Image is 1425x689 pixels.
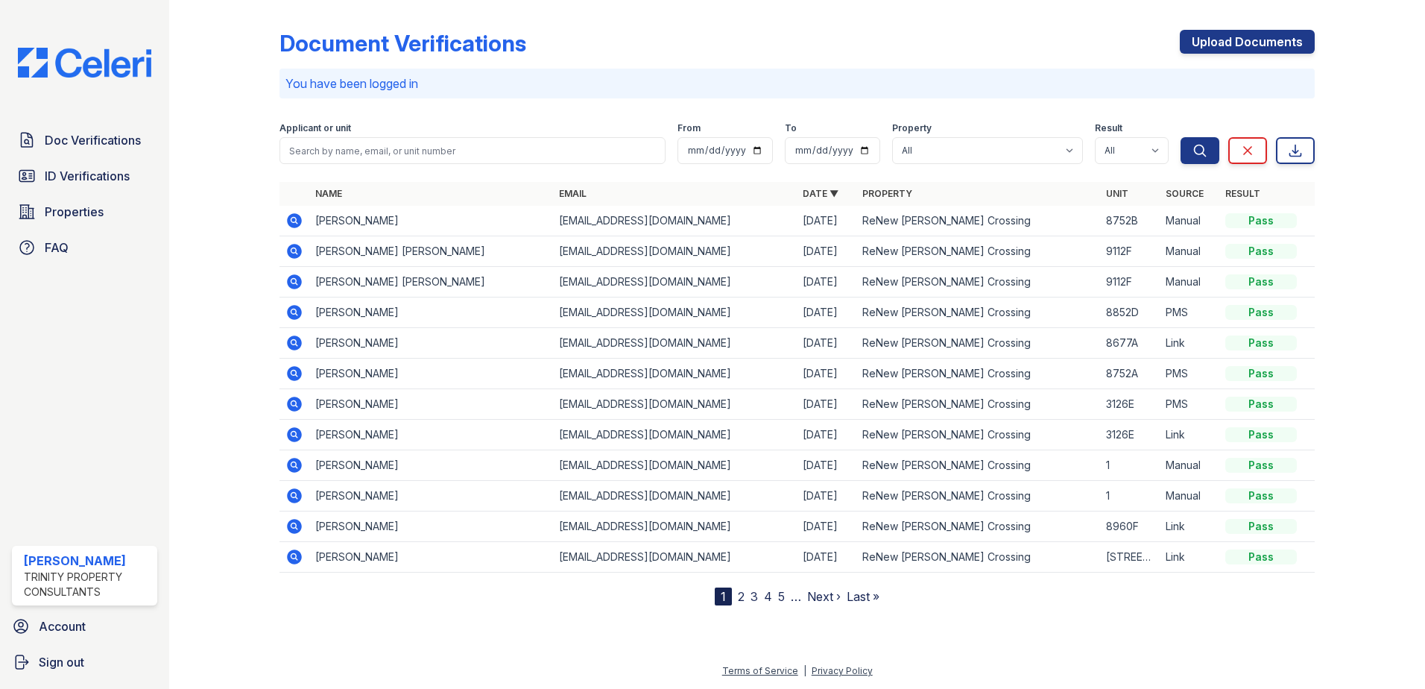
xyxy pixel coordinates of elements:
[1100,328,1160,359] td: 8677A
[1100,236,1160,267] td: 9112F
[45,131,141,149] span: Doc Verifications
[764,589,772,604] a: 4
[797,450,856,481] td: [DATE]
[1100,450,1160,481] td: 1
[45,203,104,221] span: Properties
[1160,481,1219,512] td: Manual
[1225,244,1297,259] div: Pass
[12,233,157,262] a: FAQ
[309,389,553,420] td: [PERSON_NAME]
[856,512,1100,542] td: ReNew [PERSON_NAME] Crossing
[309,359,553,389] td: [PERSON_NAME]
[1166,188,1204,199] a: Source
[309,298,553,328] td: [PERSON_NAME]
[797,389,856,420] td: [DATE]
[856,420,1100,450] td: ReNew [PERSON_NAME] Crossing
[45,239,69,257] span: FAQ
[39,653,84,671] span: Sign out
[797,298,856,328] td: [DATE]
[1100,298,1160,328] td: 8852D
[1225,366,1297,381] div: Pass
[856,267,1100,298] td: ReNew [PERSON_NAME] Crossing
[1160,512,1219,542] td: Link
[1160,328,1219,359] td: Link
[862,188,912,199] a: Property
[1225,519,1297,534] div: Pass
[715,588,732,605] div: 1
[722,665,798,676] a: Terms of Service
[1095,122,1122,134] label: Result
[6,611,163,641] a: Account
[1160,450,1219,481] td: Manual
[856,236,1100,267] td: ReNew [PERSON_NAME] Crossing
[797,542,856,573] td: [DATE]
[778,589,785,604] a: 5
[1100,512,1160,542] td: 8960F
[315,188,342,199] a: Name
[1225,458,1297,473] div: Pass
[785,122,797,134] label: To
[12,161,157,191] a: ID Verifications
[677,122,701,134] label: From
[1160,206,1219,236] td: Manual
[24,552,151,570] div: [PERSON_NAME]
[45,167,130,185] span: ID Verifications
[553,206,797,236] td: [EMAIL_ADDRESS][DOMAIN_NAME]
[309,267,553,298] td: [PERSON_NAME] [PERSON_NAME]
[1100,542,1160,573] td: [STREET_ADDRESS]
[309,542,553,573] td: [PERSON_NAME]
[553,236,797,267] td: [EMAIL_ADDRESS][DOMAIN_NAME]
[309,481,553,512] td: [PERSON_NAME]
[1225,213,1297,228] div: Pass
[1225,397,1297,412] div: Pass
[856,389,1100,420] td: ReNew [PERSON_NAME] Crossing
[1225,550,1297,564] div: Pass
[847,589,879,604] a: Last »
[1160,236,1219,267] td: Manual
[1100,389,1160,420] td: 3126E
[553,267,797,298] td: [EMAIL_ADDRESS][DOMAIN_NAME]
[1100,206,1160,236] td: 8752B
[797,359,856,389] td: [DATE]
[279,30,526,57] div: Document Verifications
[797,267,856,298] td: [DATE]
[1100,359,1160,389] td: 8752A
[1160,267,1219,298] td: Manual
[856,481,1100,512] td: ReNew [PERSON_NAME] Crossing
[738,589,745,604] a: 2
[892,122,932,134] label: Property
[1160,420,1219,450] td: Link
[812,665,873,676] a: Privacy Policy
[1225,305,1297,320] div: Pass
[797,328,856,359] td: [DATE]
[856,328,1100,359] td: ReNew [PERSON_NAME] Crossing
[309,236,553,267] td: [PERSON_NAME] [PERSON_NAME]
[797,236,856,267] td: [DATE]
[553,420,797,450] td: [EMAIL_ADDRESS][DOMAIN_NAME]
[39,617,86,635] span: Account
[856,450,1100,481] td: ReNew [PERSON_NAME] Crossing
[553,328,797,359] td: [EMAIL_ADDRESS][DOMAIN_NAME]
[807,589,841,604] a: Next ›
[803,665,806,676] div: |
[309,420,553,450] td: [PERSON_NAME]
[279,122,351,134] label: Applicant or unit
[1225,488,1297,503] div: Pass
[309,328,553,359] td: [PERSON_NAME]
[856,359,1100,389] td: ReNew [PERSON_NAME] Crossing
[751,589,758,604] a: 3
[553,542,797,573] td: [EMAIL_ADDRESS][DOMAIN_NAME]
[553,512,797,542] td: [EMAIL_ADDRESS][DOMAIN_NAME]
[279,137,666,164] input: Search by name, email, or unit number
[797,512,856,542] td: [DATE]
[803,188,838,199] a: Date ▼
[797,206,856,236] td: [DATE]
[553,359,797,389] td: [EMAIL_ADDRESS][DOMAIN_NAME]
[309,450,553,481] td: [PERSON_NAME]
[553,389,797,420] td: [EMAIL_ADDRESS][DOMAIN_NAME]
[1106,188,1128,199] a: Unit
[1160,542,1219,573] td: Link
[1225,188,1260,199] a: Result
[1100,420,1160,450] td: 3126E
[1225,336,1297,350] div: Pass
